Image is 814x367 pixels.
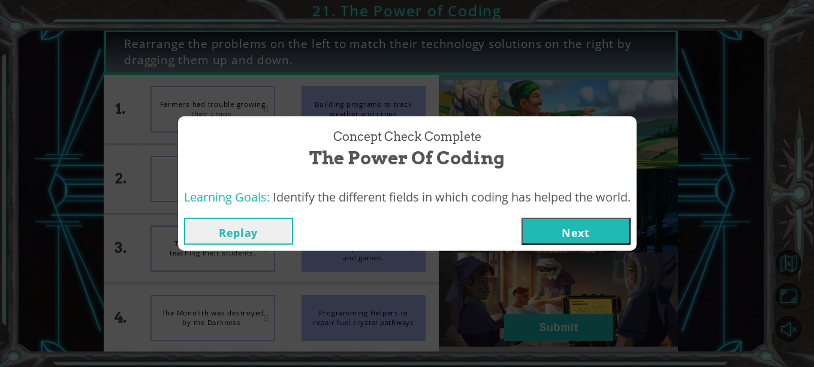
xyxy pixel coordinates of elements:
span: Learning Goals: [184,189,270,205]
span: Concept Check Complete [333,128,481,146]
button: Replay [184,218,293,245]
span: Identify the different fields in which coding has helped the world. [273,189,631,205]
button: Next [521,218,631,245]
span: The Power of Coding [309,145,505,171]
